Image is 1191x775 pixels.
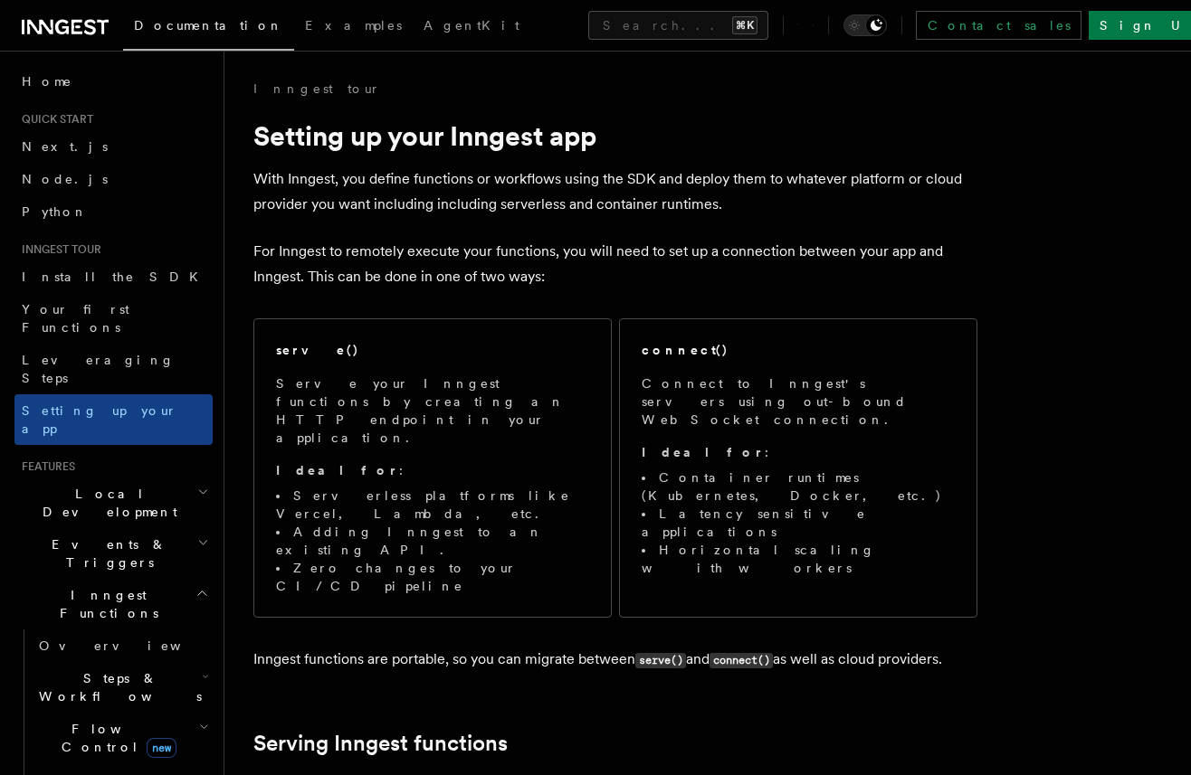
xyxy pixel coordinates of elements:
[22,269,209,284] span: Install the SDK
[123,5,294,51] a: Documentation
[253,119,977,152] h1: Setting up your Inngest app
[253,731,508,756] a: Serving Inngest functions
[642,374,955,429] p: Connect to Inngest's servers using out-bound WebSocket connection.
[22,72,72,90] span: Home
[276,374,589,447] p: Serve your Inngest functions by creating an HTTP endpoint in your application.
[276,523,589,559] li: Adding Inngest to an existing API.
[14,260,213,293] a: Install the SDK
[22,353,175,385] span: Leveraging Steps
[732,16,757,34] kbd: ⌘K
[147,738,176,758] span: new
[22,172,108,186] span: Node.js
[294,5,413,49] a: Examples
[635,653,686,668] code: serve()
[413,5,530,49] a: AgentKit
[14,130,213,163] a: Next.js
[253,318,612,618] a: serve()Serve your Inngest functions by creating an HTTP endpoint in your application.Ideal for:Se...
[22,403,177,436] span: Setting up your app
[253,647,977,673] p: Inngest functions are portable, so you can migrate between and as well as cloud providers.
[22,139,108,154] span: Next.js
[14,344,213,394] a: Leveraging Steps
[642,445,765,459] strong: Ideal for
[14,394,213,445] a: Setting up your app
[39,638,225,653] span: Overview
[14,163,213,195] a: Node.js
[14,485,197,521] span: Local Development
[14,242,101,257] span: Inngest tour
[14,65,213,98] a: Home
[619,318,977,618] a: connect()Connect to Inngest's servers using out-bound WebSocket connection.Ideal for:Container ru...
[253,80,380,98] a: Inngest tour
[276,461,589,479] p: :
[32,713,213,763] button: Flow Controlnew
[642,443,955,461] p: :
[14,459,75,474] span: Features
[642,505,955,541] li: Latency sensitive applications
[14,477,213,528] button: Local Development
[843,14,887,36] button: Toggle dark mode
[276,559,589,595] li: Zero changes to your CI/CD pipeline
[642,341,729,359] h2: connect()
[22,204,88,219] span: Python
[32,662,213,713] button: Steps & Workflows
[32,669,202,705] span: Steps & Workflows
[32,629,213,662] a: Overview
[14,579,213,629] button: Inngest Functions
[14,112,93,127] span: Quick start
[14,293,213,344] a: Your first Functions
[642,468,955,505] li: Container runtimes (Kubernetes, Docker, etc.)
[588,11,768,40] button: Search...⌘K
[14,535,197,572] span: Events & Triggers
[916,11,1081,40] a: Contact sales
[22,302,129,335] span: Your first Functions
[276,463,399,477] strong: Ideal for
[642,541,955,577] li: Horizontal scaling with workers
[134,18,283,33] span: Documentation
[253,239,977,289] p: For Inngest to remotely execute your functions, you will need to set up a connection between your...
[424,18,519,33] span: AgentKit
[276,487,589,523] li: Serverless platforms like Vercel, Lambda, etc.
[32,720,199,756] span: Flow Control
[710,653,773,668] code: connect()
[253,166,977,217] p: With Inngest, you define functions or workflows using the SDK and deploy them to whatever platfor...
[14,528,213,579] button: Events & Triggers
[276,341,359,359] h2: serve()
[14,195,213,228] a: Python
[14,586,195,622] span: Inngest Functions
[305,18,402,33] span: Examples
